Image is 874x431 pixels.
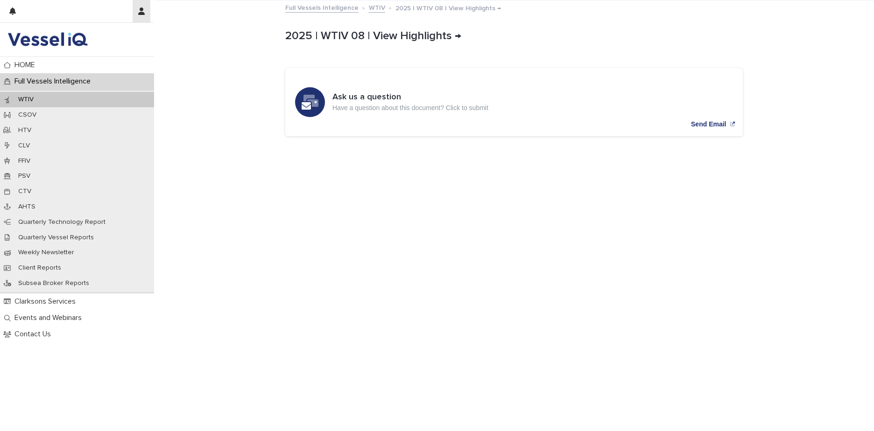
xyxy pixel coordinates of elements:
[11,203,43,211] p: AHTS
[11,61,42,70] p: HOME
[285,68,743,136] a: Send Email
[11,188,39,195] p: CTV
[11,77,98,86] p: Full Vessels Intelligence
[332,104,488,112] p: Have a question about this document? Click to submit
[11,142,37,150] p: CLV
[11,126,39,134] p: HTV
[11,330,58,339] p: Contact Us
[11,264,69,272] p: Client Reports
[285,2,359,13] a: Full Vessels Intelligence
[369,2,385,13] a: WTIV
[7,30,88,49] img: DY2harLS7Ky7oFY6OHCp
[11,313,89,322] p: Events and Webinars
[11,96,41,104] p: WTIV
[11,218,113,226] p: Quarterly Technology Report
[285,29,739,43] p: 2025 | WTIV 08 | View Highlights →
[332,92,488,103] h3: Ask us a question
[11,157,38,165] p: FFIV
[11,111,44,119] p: CSOV
[11,172,38,180] p: PSV
[11,234,101,242] p: Quarterly Vessel Reports
[11,279,97,287] p: Subsea Broker Reports
[11,297,83,306] p: Clarksons Services
[395,2,501,13] p: 2025 | WTIV 08 | View Highlights →
[11,249,82,257] p: Weekly Newsletter
[691,120,726,128] p: Send Email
